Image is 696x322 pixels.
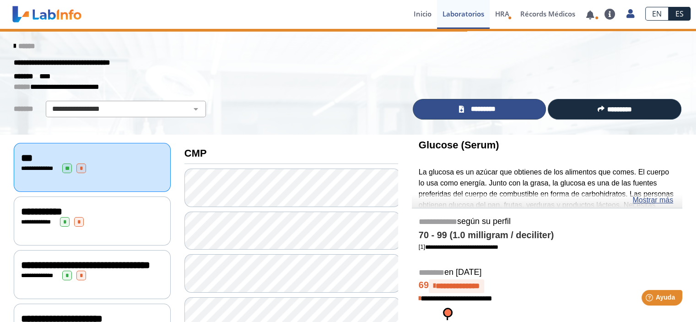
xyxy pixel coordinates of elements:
[419,267,675,278] h5: en [DATE]
[615,286,686,312] iframe: Help widget launcher
[184,147,207,159] b: CMP
[669,7,691,21] a: ES
[419,279,675,293] h4: 69
[419,139,499,151] b: Glucose (Serum)
[419,230,675,241] h4: 70 - 99 (1.0 milligram / deciliter)
[645,7,669,21] a: EN
[419,217,675,227] h5: según su perfil
[419,243,498,250] a: [1]
[419,167,675,243] p: La glucosa es un azúcar que obtienes de los alimentos que comes. El cuerpo lo usa como energía. J...
[632,195,673,206] a: Mostrar más
[495,9,509,18] span: HRA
